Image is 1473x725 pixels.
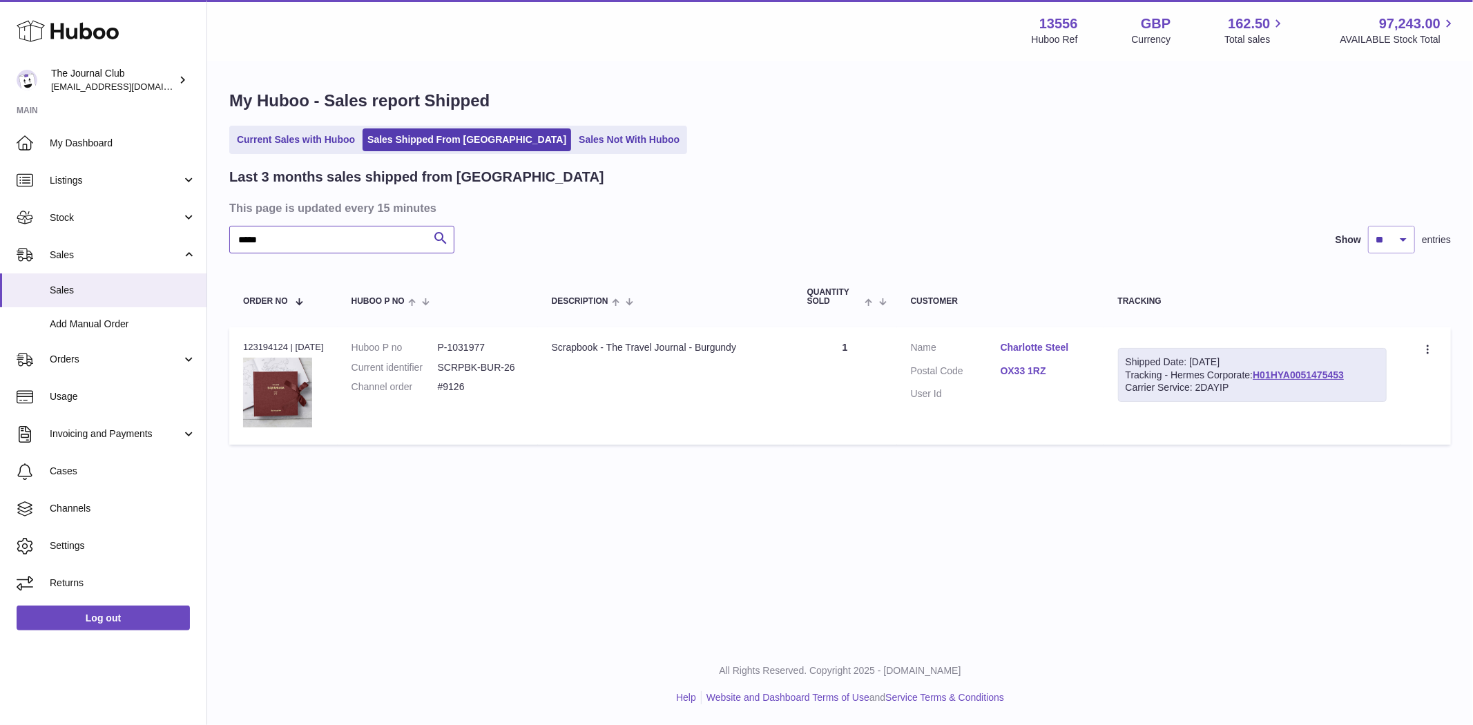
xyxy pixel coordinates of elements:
[807,288,862,306] span: Quantity Sold
[1224,14,1286,46] a: 162.50 Total sales
[243,297,288,306] span: Order No
[1126,381,1380,394] div: Carrier Service: 2DAYIP
[50,577,196,590] span: Returns
[911,365,1001,381] dt: Postal Code
[676,692,696,703] a: Help
[1141,14,1171,33] strong: GBP
[17,606,190,630] a: Log out
[438,380,524,394] dd: #9126
[885,692,1004,703] a: Service Terms & Conditions
[50,211,182,224] span: Stock
[552,297,608,306] span: Description
[1001,365,1090,378] a: OX33 1RZ
[50,174,182,187] span: Listings
[352,297,405,306] span: Huboo P no
[552,341,780,354] div: Scrapbook - The Travel Journal - Burgundy
[1340,33,1456,46] span: AVAILABLE Stock Total
[50,502,196,515] span: Channels
[363,128,571,151] a: Sales Shipped From [GEOGRAPHIC_DATA]
[50,284,196,297] span: Sales
[1118,297,1387,306] div: Tracking
[438,341,524,354] dd: P-1031977
[50,539,196,552] span: Settings
[793,327,897,445] td: 1
[1228,14,1270,33] span: 162.50
[702,691,1004,704] li: and
[50,465,196,478] span: Cases
[51,67,175,93] div: The Journal Club
[1001,341,1090,354] a: Charlotte Steel
[911,387,1001,400] dt: User Id
[1224,33,1286,46] span: Total sales
[229,200,1447,215] h3: This page is updated every 15 minutes
[50,318,196,331] span: Add Manual Order
[232,128,360,151] a: Current Sales with Huboo
[229,168,604,186] h2: Last 3 months sales shipped from [GEOGRAPHIC_DATA]
[706,692,869,703] a: Website and Dashboard Terms of Use
[1379,14,1441,33] span: 97,243.00
[911,297,1090,306] div: Customer
[352,361,438,374] dt: Current identifier
[1039,14,1078,33] strong: 13556
[438,361,524,374] dd: SCRPBK-BUR-26
[50,137,196,150] span: My Dashboard
[1422,233,1451,246] span: entries
[1336,233,1361,246] label: Show
[243,341,324,354] div: 123194124 | [DATE]
[50,353,182,366] span: Orders
[1340,14,1456,46] a: 97,243.00 AVAILABLE Stock Total
[352,341,438,354] dt: Huboo P no
[1032,33,1078,46] div: Huboo Ref
[574,128,684,151] a: Sales Not With Huboo
[1132,33,1171,46] div: Currency
[1253,369,1344,380] a: H01HYA0051475453
[352,380,438,394] dt: Channel order
[911,341,1001,358] dt: Name
[218,664,1462,677] p: All Rights Reserved. Copyright 2025 - [DOMAIN_NAME]
[50,427,182,441] span: Invoicing and Payments
[50,390,196,403] span: Usage
[17,70,37,90] img: internalAdmin-13556@internal.huboo.com
[1126,356,1380,369] div: Shipped Date: [DATE]
[1118,348,1387,403] div: Tracking - Hermes Corporate:
[50,249,182,262] span: Sales
[51,81,203,92] span: [EMAIL_ADDRESS][DOMAIN_NAME]
[243,358,312,427] img: 135561741350097.png
[229,90,1451,112] h1: My Huboo - Sales report Shipped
